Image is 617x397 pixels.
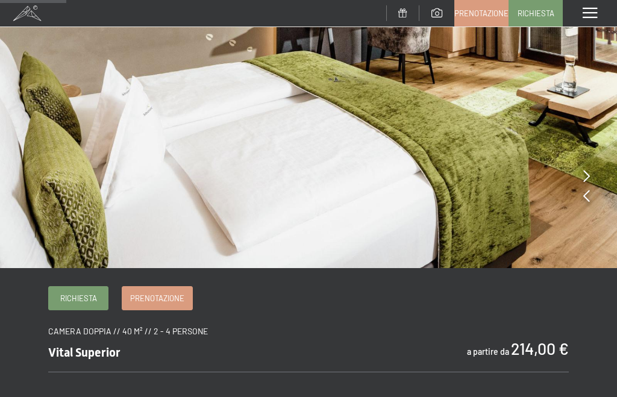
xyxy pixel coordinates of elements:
[455,1,508,26] a: Prenotazione
[518,8,554,19] span: Richiesta
[454,8,509,19] span: Prenotazione
[49,287,108,310] a: Richiesta
[48,345,121,360] span: Vital Superior
[60,293,97,304] span: Richiesta
[467,346,509,357] span: a partire da
[511,339,569,358] b: 214,00 €
[509,1,562,26] a: Richiesta
[122,287,192,310] a: Prenotazione
[48,326,208,336] span: camera doppia // 40 m² // 2 - 4 persone
[130,293,184,304] span: Prenotazione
